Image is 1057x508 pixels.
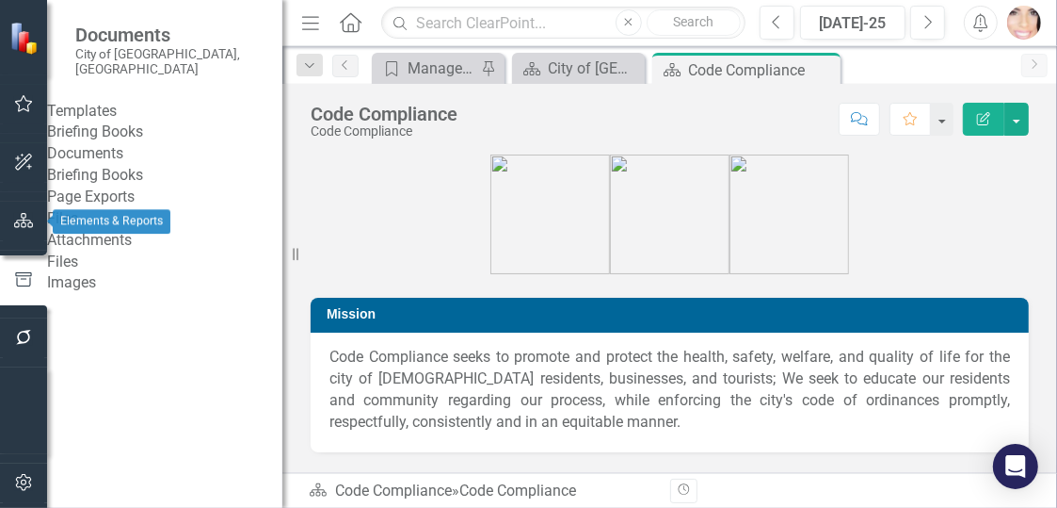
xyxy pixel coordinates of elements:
div: Files [47,208,282,230]
img: Betsy Del Val [1007,6,1041,40]
button: [DATE]-25 [800,6,905,40]
img: city_priorities_p2p_icon%20grey.png [729,155,849,274]
h3: Mission [327,307,1019,321]
div: Code Compliance [688,58,836,82]
span: Documents [75,24,264,46]
a: Code Compliance [335,482,452,500]
div: Code Compliance [311,124,457,139]
small: City of [GEOGRAPHIC_DATA], [GEOGRAPHIC_DATA] [75,46,264,77]
div: [DATE]-25 [807,12,899,35]
img: city_priorities_qol_icon.png [490,155,610,274]
a: Page Exports [47,187,282,208]
a: Attachments [47,230,282,252]
a: Files [47,252,282,273]
a: City of [GEOGRAPHIC_DATA] [517,57,640,80]
img: ClearPoint Strategy [9,21,42,54]
a: Briefing Books [47,165,282,187]
div: » [309,481,656,502]
input: Search ClearPoint... [381,7,745,40]
div: Documents [47,143,282,165]
span: Code Compliance seeks to promote and protect the health, safety, welfare, and quality of life for... [329,348,1010,431]
div: Code Compliance [311,104,457,124]
div: Manage Elements [408,57,476,80]
a: Manage Elements [376,57,476,80]
div: City of [GEOGRAPHIC_DATA] [548,57,640,80]
a: Briefing Books [47,122,282,143]
img: city_priorities_res_icon%20grey.png [610,155,729,274]
div: Elements & Reports [53,209,170,234]
div: Code Compliance [459,482,576,500]
div: Open Intercom Messenger [993,444,1038,489]
div: Templates [47,101,282,123]
button: Search [647,9,741,36]
span: Search [673,14,713,29]
a: Images [47,272,282,294]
